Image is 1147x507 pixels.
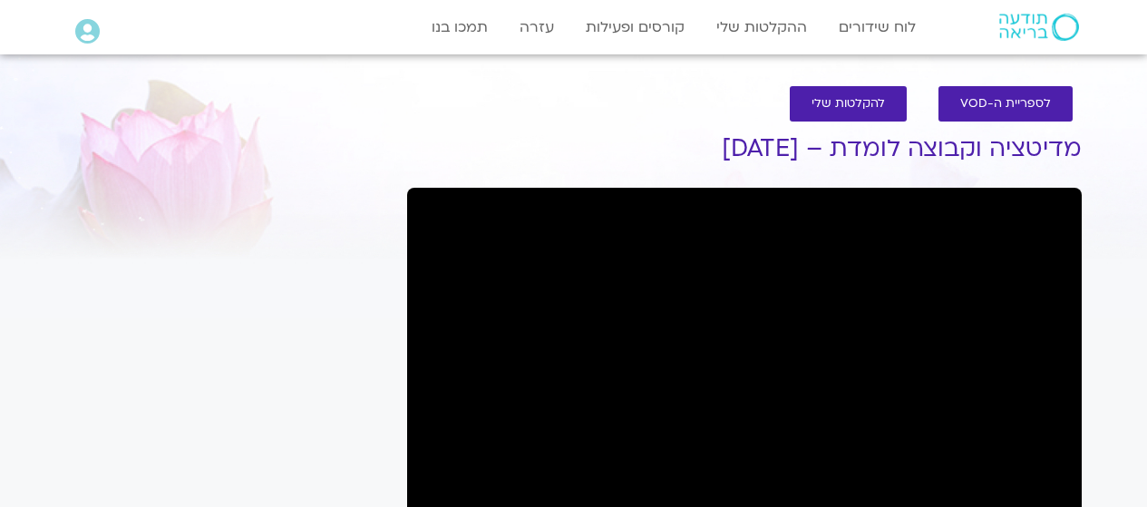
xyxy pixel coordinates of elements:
h1: מדיטציה וקבוצה לומדת – [DATE] [407,135,1082,162]
a: ההקלטות שלי [707,10,816,44]
a: להקלטות שלי [790,86,907,122]
a: עזרה [510,10,563,44]
a: תמכו בנו [423,10,497,44]
img: תודעה בריאה [999,14,1079,41]
a: לספריית ה-VOD [938,86,1073,122]
a: לוח שידורים [830,10,925,44]
span: לספריית ה-VOD [960,97,1051,111]
a: קורסים ופעילות [577,10,694,44]
span: להקלטות שלי [812,97,885,111]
